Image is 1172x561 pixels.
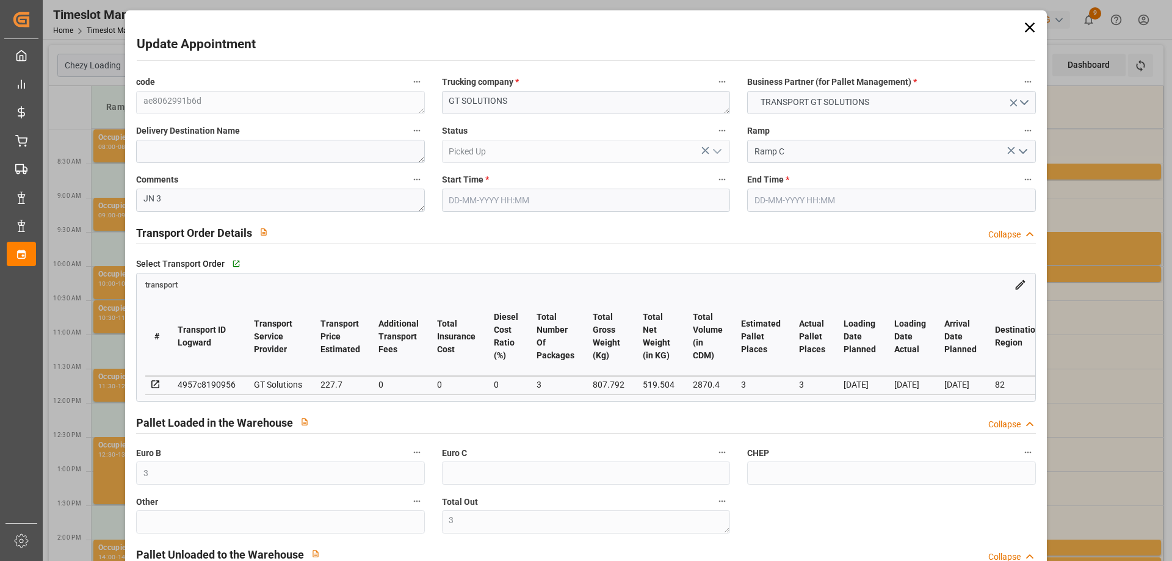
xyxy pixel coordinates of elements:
[790,297,834,376] th: Actual Pallet Places
[988,418,1021,431] div: Collapse
[428,297,485,376] th: Total Insurance Cost
[935,297,986,376] th: Arrival Date Planned
[537,377,574,392] div: 3
[252,220,275,244] button: View description
[988,228,1021,241] div: Collapse
[136,76,155,89] span: code
[136,258,225,270] span: Select Transport Order
[442,91,730,114] textarea: GT SOLUTIONS
[754,96,875,109] span: TRANSPORT GT SOLUTIONS
[442,140,730,163] input: Type to search/select
[834,297,885,376] th: Loading Date Planned
[885,297,935,376] th: Loading Date Actual
[593,377,624,392] div: 807.792
[1013,142,1031,161] button: open menu
[168,297,245,376] th: Transport ID Logward
[747,76,917,89] span: Business Partner (for Pallet Management)
[293,410,316,433] button: View description
[634,297,684,376] th: Total Net Weight (in KG)
[747,447,769,460] span: CHEP
[254,377,302,392] div: GT Solutions
[369,297,428,376] th: Additional Transport Fees
[714,493,730,509] button: Total Out
[136,447,161,460] span: Euro B
[320,377,360,392] div: 227.7
[136,125,240,137] span: Delivery Destination Name
[409,123,425,139] button: Delivery Destination Name
[437,377,476,392] div: 0
[409,74,425,90] button: code
[732,297,790,376] th: Estimated Pallet Places
[986,297,1049,376] th: Destination Region
[747,140,1035,163] input: Type to search/select
[944,377,977,392] div: [DATE]
[747,91,1035,114] button: open menu
[747,173,789,186] span: End Time
[442,173,489,186] span: Start Time
[747,189,1035,212] input: DD-MM-YYYY HH:MM
[145,280,178,289] span: transport
[693,377,723,392] div: 2870.4
[442,125,468,137] span: Status
[1020,123,1036,139] button: Ramp
[136,173,178,186] span: Comments
[409,444,425,460] button: Euro B
[799,377,825,392] div: 3
[1020,172,1036,187] button: End Time *
[178,377,236,392] div: 4957c8190956
[442,496,478,509] span: Total Out
[137,35,256,54] h2: Update Appointment
[584,297,634,376] th: Total Gross Weight (Kg)
[714,123,730,139] button: Status
[1020,444,1036,460] button: CHEP
[494,377,518,392] div: 0
[136,414,293,431] h2: Pallet Loaded in the Warehouse
[714,74,730,90] button: Trucking company *
[1020,74,1036,90] button: Business Partner (for Pallet Management) *
[442,189,730,212] input: DD-MM-YYYY HH:MM
[527,297,584,376] th: Total Number Of Packages
[714,444,730,460] button: Euro C
[378,377,419,392] div: 0
[442,510,730,534] textarea: 3
[707,142,726,161] button: open menu
[145,279,178,289] a: transport
[136,496,158,509] span: Other
[643,377,675,392] div: 519.504
[245,297,311,376] th: Transport Service Provider
[136,189,424,212] textarea: JN 3
[747,125,770,137] span: Ramp
[311,297,369,376] th: Transport Price Estimated
[714,172,730,187] button: Start Time *
[136,91,424,114] textarea: ae8062991b6d
[409,493,425,509] button: Other
[442,447,467,460] span: Euro C
[442,76,519,89] span: Trucking company
[844,377,876,392] div: [DATE]
[995,377,1040,392] div: 82
[894,377,926,392] div: [DATE]
[741,377,781,392] div: 3
[485,297,527,376] th: Diesel Cost Ratio (%)
[145,297,168,376] th: #
[684,297,732,376] th: Total Volume (in CDM)
[136,225,252,241] h2: Transport Order Details
[409,172,425,187] button: Comments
